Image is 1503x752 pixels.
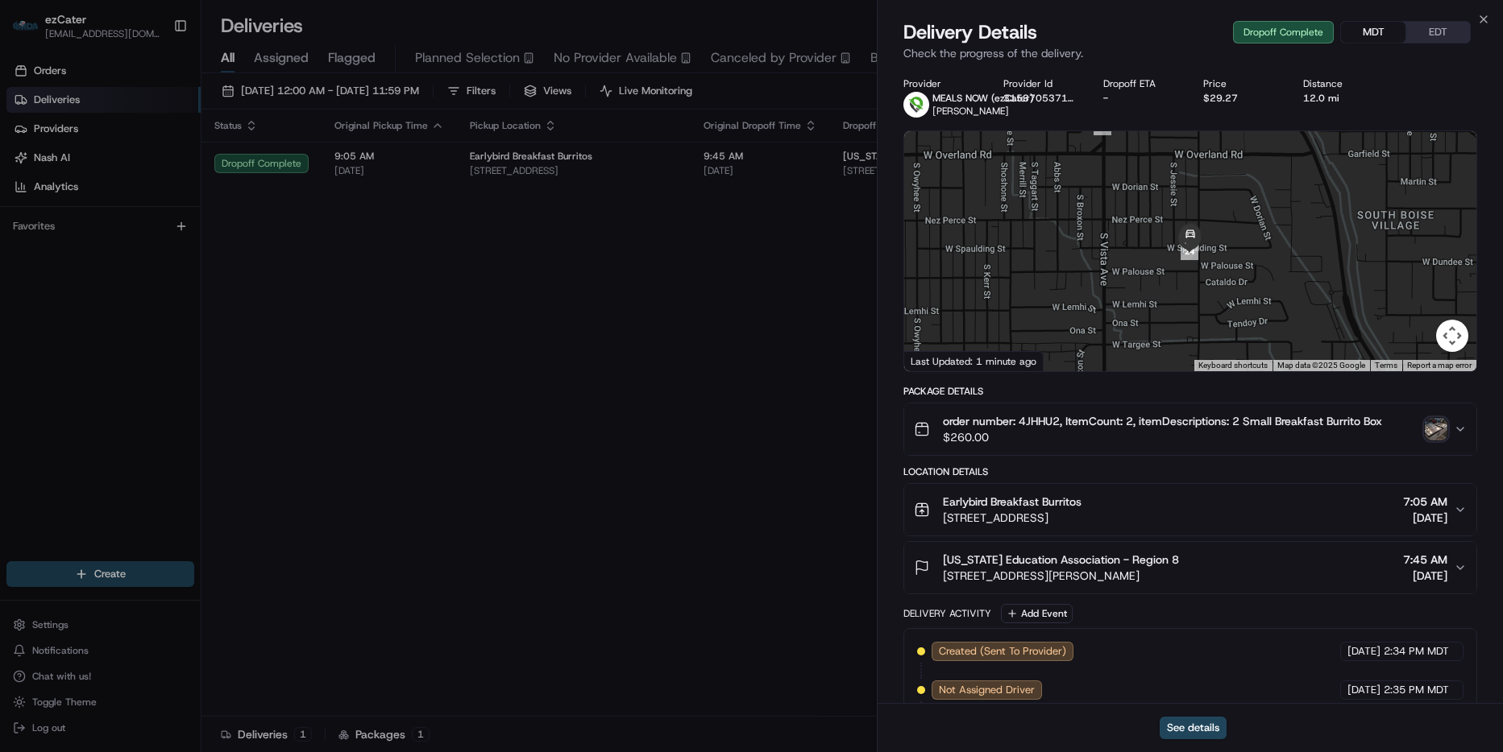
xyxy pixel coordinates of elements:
a: Report a map error [1407,361,1472,370]
span: [STREET_ADDRESS][PERSON_NAME] [943,568,1179,584]
div: Provider Id [1003,77,1077,90]
div: Package Details [903,385,1477,398]
span: [DATE] [1403,568,1447,584]
button: order number: 4JHHU2, ItemCount: 2, itemDescriptions: 2 Small Breakfast Burrito Box$260.00photo_p... [904,403,1476,455]
button: Map camera controls [1436,320,1468,352]
div: Provider [903,77,978,90]
span: [PERSON_NAME] [932,105,1009,118]
span: [STREET_ADDRESS] [943,510,1082,526]
span: 7:45 AM [1403,552,1447,568]
button: [US_STATE] Education Association - Region 8[STREET_ADDRESS][PERSON_NAME]7:45 AM[DATE] [904,542,1476,593]
img: Google [908,350,961,371]
button: EDT [1405,22,1470,43]
div: Distance [1303,77,1377,90]
div: Last Updated: 1 minute ago [904,351,1044,371]
span: [US_STATE] Education Association - Region 8 [943,552,1179,568]
img: melas_now_logo.png [903,92,929,118]
div: Location Details [903,465,1477,478]
div: - [1103,92,1177,105]
span: [DATE] [1347,683,1381,697]
span: [DATE] [1403,510,1447,526]
div: Price [1203,77,1277,90]
span: [DATE] [1347,644,1381,659]
button: MDT [1341,22,1405,43]
p: Check the progress of the delivery. [903,45,1477,61]
a: Open this area in Google Maps (opens a new window) [908,350,961,371]
span: order number: 4JHHU2, ItemCount: 2, itemDescriptions: 2 Small Breakfast Burrito Box [943,413,1382,429]
button: 3153705371009028 [1003,92,1077,105]
span: Map data ©2025 Google [1277,361,1365,370]
span: Delivery Details [903,19,1037,45]
span: Not Assigned Driver [939,683,1035,697]
button: Keyboard shortcuts [1198,360,1268,371]
span: 2:34 PM MDT [1384,644,1449,659]
button: Earlybird Breakfast Burritos[STREET_ADDRESS]7:05 AM[DATE] [904,484,1476,535]
div: 12.0 mi [1303,92,1377,105]
span: MEALS NOW (ezCater) [932,92,1034,105]
img: photo_proof_of_delivery image [1425,418,1447,440]
span: $260.00 [943,429,1382,445]
a: Terms (opens in new tab) [1375,361,1397,370]
span: Earlybird Breakfast Burritos [943,494,1082,510]
div: Delivery Activity [903,607,991,620]
div: Dropoff ETA [1103,77,1177,90]
span: 2:35 PM MDT [1384,683,1449,697]
button: Add Event [1001,604,1073,623]
span: Created (Sent To Provider) [939,644,1066,659]
button: See details [1160,717,1227,739]
div: $29.27 [1203,92,1277,105]
span: 7:05 AM [1403,494,1447,510]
